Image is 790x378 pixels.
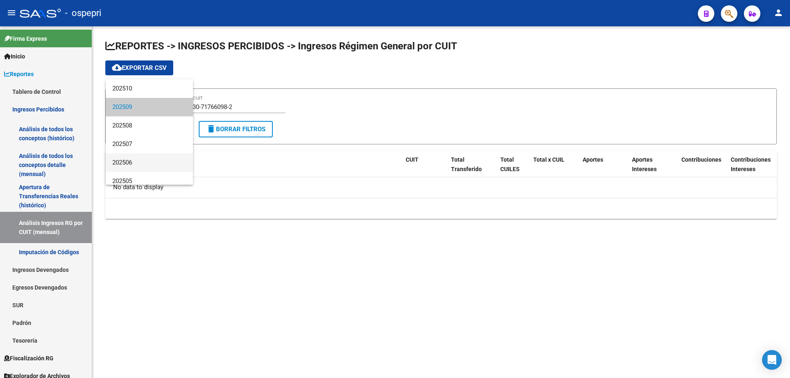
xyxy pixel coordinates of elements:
[112,116,186,135] span: 202508
[112,98,186,116] span: 202509
[112,172,186,190] span: 202505
[112,79,186,98] span: 202510
[112,153,186,172] span: 202506
[112,135,186,153] span: 202507
[762,350,782,370] div: Open Intercom Messenger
